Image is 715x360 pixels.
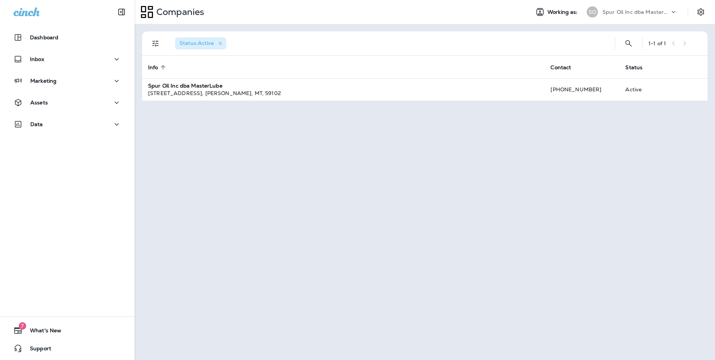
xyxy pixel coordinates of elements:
p: Data [30,121,43,127]
button: Settings [694,5,708,19]
span: Status [625,64,642,71]
button: Collapse Sidebar [111,4,132,19]
td: [PHONE_NUMBER] [544,78,619,101]
span: Info [148,64,168,71]
button: Filters [148,36,163,51]
span: Status [625,64,652,71]
p: Dashboard [30,34,58,40]
div: 1 - 1 of 1 [648,40,666,46]
span: Info [148,64,158,71]
button: Assets [7,95,127,110]
span: Status : Active [179,40,214,46]
div: [STREET_ADDRESS] , [PERSON_NAME] , MT , 59102 [148,89,538,97]
div: Status:Active [175,37,226,49]
button: Marketing [7,73,127,88]
span: Contact [550,64,581,71]
span: 7 [19,322,26,330]
td: Active [619,78,667,101]
p: Spur Oil Inc dba MasterLube [602,9,670,15]
span: What's New [22,327,61,336]
p: Inbox [30,56,44,62]
div: SO [587,6,598,18]
button: Search Companies [621,36,636,51]
span: Working as: [547,9,579,15]
button: Support [7,341,127,356]
button: Inbox [7,52,127,67]
p: Marketing [30,78,56,84]
span: Support [22,345,51,354]
strong: Spur Oil Inc dba MasterLube [148,82,223,89]
p: Companies [153,6,204,18]
button: Data [7,117,127,132]
p: Assets [30,100,48,106]
button: Dashboard [7,30,127,45]
span: Contact [550,64,571,71]
button: 7What's New [7,323,127,338]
